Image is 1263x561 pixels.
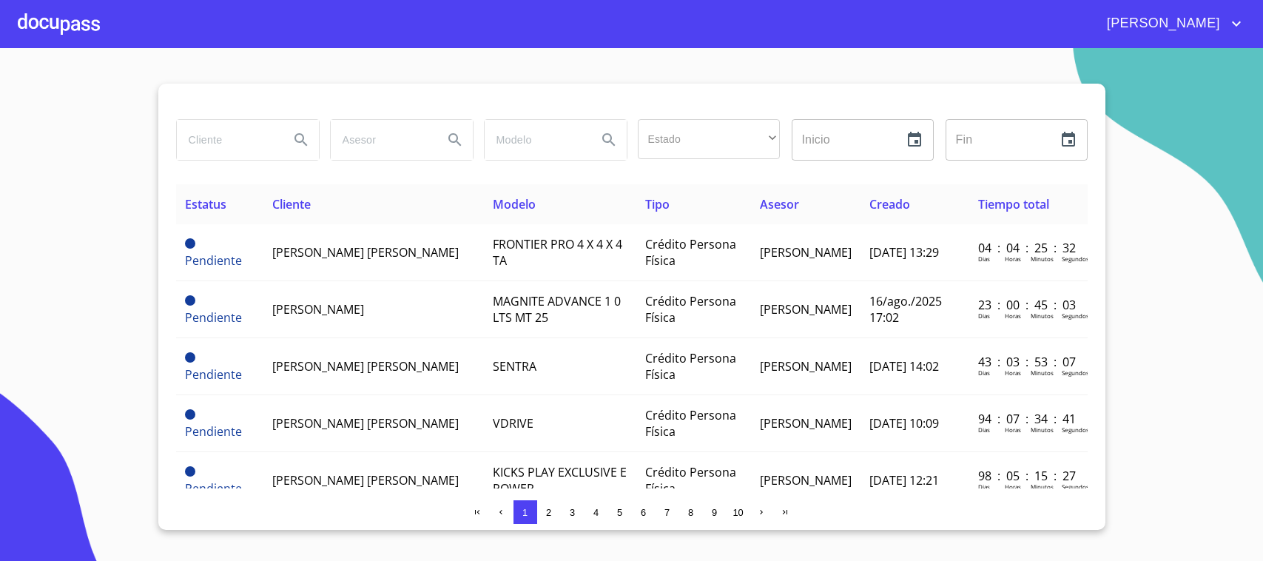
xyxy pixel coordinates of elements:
[978,240,1078,256] p: 04 : 04 : 25 : 32
[978,426,990,434] p: Dias
[760,244,852,261] span: [PERSON_NAME]
[869,244,939,261] span: [DATE] 13:29
[1005,426,1021,434] p: Horas
[869,415,939,431] span: [DATE] 10:09
[561,500,585,524] button: 3
[537,500,561,524] button: 2
[272,472,459,488] span: [PERSON_NAME] [PERSON_NAME]
[331,120,431,160] input: search
[1096,12,1245,36] button: account of current user
[608,500,632,524] button: 5
[760,196,799,212] span: Asesor
[513,500,537,524] button: 1
[493,196,536,212] span: Modelo
[1062,312,1089,320] p: Segundos
[272,196,311,212] span: Cliente
[760,472,852,488] span: [PERSON_NAME]
[869,358,939,374] span: [DATE] 14:02
[645,293,736,326] span: Crédito Persona Física
[546,507,551,518] span: 2
[978,255,990,263] p: Dias
[1005,255,1021,263] p: Horas
[664,507,670,518] span: 7
[978,297,1078,313] p: 23 : 00 : 45 : 03
[732,507,743,518] span: 10
[760,358,852,374] span: [PERSON_NAME]
[485,120,585,160] input: search
[185,252,242,269] span: Pendiente
[493,464,627,497] span: KICKS PLAY EXCLUSIVE E POWER
[638,119,780,159] div: ​
[978,312,990,320] p: Dias
[1031,369,1054,377] p: Minutos
[493,293,621,326] span: MAGNITE ADVANCE 1 0 LTS MT 25
[522,507,528,518] span: 1
[1031,255,1054,263] p: Minutos
[272,415,459,431] span: [PERSON_NAME] [PERSON_NAME]
[272,244,459,261] span: [PERSON_NAME] [PERSON_NAME]
[272,301,364,318] span: [PERSON_NAME]
[760,301,852,318] span: [PERSON_NAME]
[703,500,727,524] button: 9
[978,483,990,491] p: Dias
[185,480,242,497] span: Pendiente
[1062,369,1089,377] p: Segundos
[978,411,1078,427] p: 94 : 07 : 34 : 41
[570,507,575,518] span: 3
[437,122,473,158] button: Search
[185,196,226,212] span: Estatus
[283,122,319,158] button: Search
[493,415,533,431] span: VDRIVE
[493,236,622,269] span: FRONTIER PRO 4 X 4 X 4 TA
[978,354,1078,370] p: 43 : 03 : 53 : 07
[679,500,703,524] button: 8
[645,464,736,497] span: Crédito Persona Física
[641,507,646,518] span: 6
[1005,312,1021,320] p: Horas
[185,366,242,383] span: Pendiente
[185,295,195,306] span: Pendiente
[978,468,1078,484] p: 98 : 05 : 15 : 27
[617,507,622,518] span: 5
[978,196,1049,212] span: Tiempo total
[688,507,693,518] span: 8
[869,293,942,326] span: 16/ago./2025 17:02
[1031,312,1054,320] p: Minutos
[645,350,736,383] span: Crédito Persona Física
[185,309,242,326] span: Pendiente
[1005,483,1021,491] p: Horas
[585,500,608,524] button: 4
[591,122,627,158] button: Search
[645,196,670,212] span: Tipo
[632,500,656,524] button: 6
[1096,12,1227,36] span: [PERSON_NAME]
[185,238,195,249] span: Pendiente
[493,358,536,374] span: SENTRA
[1031,426,1054,434] p: Minutos
[712,507,717,518] span: 9
[185,423,242,440] span: Pendiente
[727,500,750,524] button: 10
[869,472,939,488] span: [DATE] 12:21
[185,352,195,363] span: Pendiente
[645,407,736,440] span: Crédito Persona Física
[1062,255,1089,263] p: Segundos
[760,415,852,431] span: [PERSON_NAME]
[185,409,195,420] span: Pendiente
[1031,483,1054,491] p: Minutos
[656,500,679,524] button: 7
[645,236,736,269] span: Crédito Persona Física
[177,120,277,160] input: search
[1062,426,1089,434] p: Segundos
[978,369,990,377] p: Dias
[1062,483,1089,491] p: Segundos
[593,507,599,518] span: 4
[272,358,459,374] span: [PERSON_NAME] [PERSON_NAME]
[185,466,195,477] span: Pendiente
[869,196,910,212] span: Creado
[1005,369,1021,377] p: Horas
